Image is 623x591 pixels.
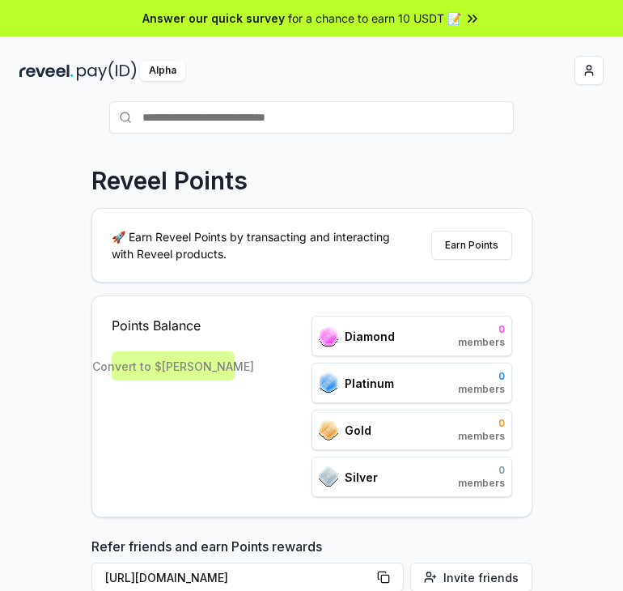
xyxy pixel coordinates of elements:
span: members [458,477,505,490]
img: ranks_icon [319,466,338,487]
span: Points Balance [112,316,235,335]
span: 0 [458,417,505,430]
span: members [458,430,505,443]
img: ranks_icon [319,420,338,440]
span: Invite friends [443,569,519,586]
span: 0 [458,464,505,477]
span: Platinum [345,375,394,392]
div: Alpha [140,61,185,81]
span: for a chance to earn 10 USDT 📝 [288,10,461,27]
span: members [458,336,505,349]
button: Earn Points [431,231,512,260]
span: Gold [345,422,371,439]
p: Reveel Points [91,166,248,195]
span: Diamond [345,328,395,345]
img: ranks_icon [319,326,338,347]
span: Answer our quick survey [142,10,285,27]
span: 0 [458,323,505,336]
img: reveel_dark [19,61,74,81]
img: ranks_icon [319,372,338,393]
span: 0 [458,370,505,383]
img: pay_id [77,61,137,81]
p: 🚀 Earn Reveel Points by transacting and interacting with Reveel products. [112,228,403,262]
span: Silver [345,469,378,486]
span: members [458,383,505,396]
